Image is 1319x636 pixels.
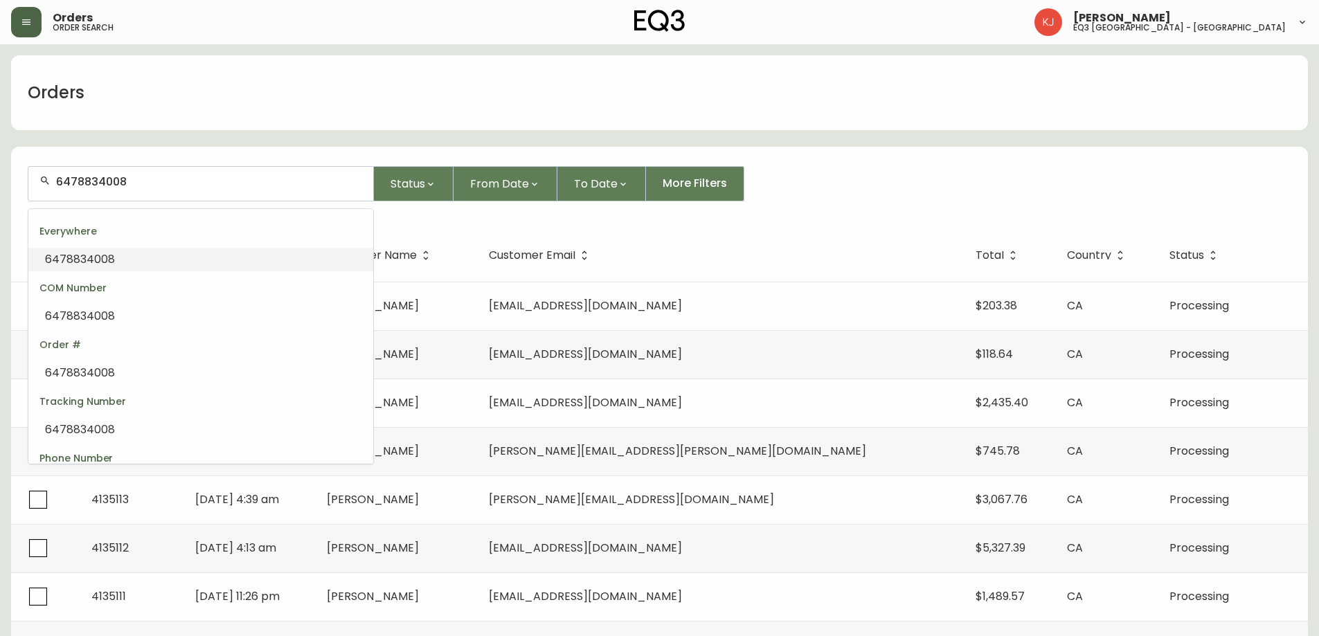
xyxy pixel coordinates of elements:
[1169,394,1229,410] span: Processing
[45,365,115,381] span: 6478834008
[1169,298,1229,314] span: Processing
[489,298,682,314] span: [EMAIL_ADDRESS][DOMAIN_NAME]
[327,540,419,556] span: [PERSON_NAME]
[1067,251,1111,260] span: Country
[91,491,129,507] span: 4135113
[391,175,425,192] span: Status
[976,588,1025,604] span: $1,489.57
[1169,346,1229,362] span: Processing
[489,443,866,459] span: [PERSON_NAME][EMAIL_ADDRESS][PERSON_NAME][DOMAIN_NAME]
[976,346,1013,362] span: $118.64
[976,251,1004,260] span: Total
[976,540,1025,556] span: $5,327.39
[45,251,115,267] span: 6478834008
[574,175,618,192] span: To Date
[1067,298,1083,314] span: CA
[1067,491,1083,507] span: CA
[976,394,1028,410] span: $2,435.40
[195,491,279,507] span: [DATE] 4:39 am
[1073,24,1286,32] h5: eq3 [GEOGRAPHIC_DATA] - [GEOGRAPHIC_DATA]
[976,443,1020,459] span: $745.78
[489,588,682,604] span: [EMAIL_ADDRESS][DOMAIN_NAME]
[1067,443,1083,459] span: CA
[195,540,276,556] span: [DATE] 4:13 am
[1169,588,1229,604] span: Processing
[28,328,373,361] div: Order #
[663,176,727,191] span: More Filters
[1067,540,1083,556] span: CA
[45,308,115,324] span: 6478834008
[1067,394,1083,410] span: CA
[1067,588,1083,604] span: CA
[28,215,373,248] div: Everywhere
[1034,8,1062,36] img: 24a625d34e264d2520941288c4a55f8e
[28,442,373,475] div: Phone Number
[91,588,126,604] span: 4135111
[976,249,1022,262] span: Total
[56,175,362,188] input: Search
[28,271,373,305] div: COM Number
[489,249,593,262] span: Customer Email
[1073,12,1171,24] span: [PERSON_NAME]
[1067,249,1129,262] span: Country
[1169,491,1229,507] span: Processing
[489,251,575,260] span: Customer Email
[327,588,419,604] span: [PERSON_NAME]
[489,491,774,507] span: [PERSON_NAME][EMAIL_ADDRESS][DOMAIN_NAME]
[45,421,115,437] span: 6478834008
[1169,443,1229,459] span: Processing
[470,175,529,192] span: From Date
[976,491,1028,507] span: $3,067.76
[327,249,435,262] span: Customer Name
[327,491,419,507] span: [PERSON_NAME]
[195,588,280,604] span: [DATE] 11:26 pm
[91,540,129,556] span: 4135112
[454,166,557,201] button: From Date
[1169,251,1204,260] span: Status
[489,346,682,362] span: [EMAIL_ADDRESS][DOMAIN_NAME]
[489,540,682,556] span: [EMAIL_ADDRESS][DOMAIN_NAME]
[1169,249,1222,262] span: Status
[1169,540,1229,556] span: Processing
[976,298,1017,314] span: $203.38
[53,24,114,32] h5: order search
[374,166,454,201] button: Status
[646,166,744,201] button: More Filters
[489,394,682,410] span: [EMAIL_ADDRESS][DOMAIN_NAME]
[557,166,646,201] button: To Date
[28,81,84,105] h1: Orders
[28,385,373,418] div: Tracking Number
[1067,346,1083,362] span: CA
[634,10,685,32] img: logo
[53,12,93,24] span: Orders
